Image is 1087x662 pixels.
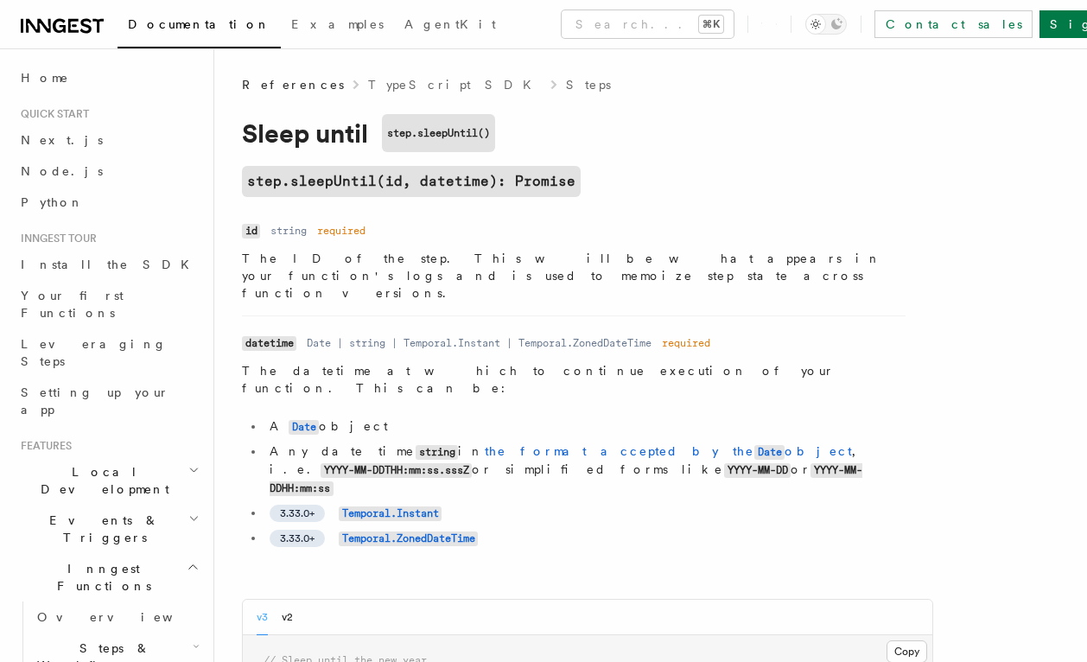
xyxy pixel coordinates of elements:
a: Python [14,187,203,218]
p: The ID of the step. This will be what appears in your function's logs and is used to memoize step... [242,250,906,302]
a: Documentation [118,5,281,48]
code: YYYY-MM-DDHH:mm:ss [270,463,862,496]
li: A object [264,417,906,436]
span: Python [21,195,84,209]
a: TypeScript SDK [368,76,542,93]
span: Node.js [21,164,103,178]
a: the format accepted by theDateobject [485,444,852,458]
span: Overview [37,610,215,624]
code: Temporal.Instant [339,506,442,521]
span: Leveraging Steps [21,337,167,368]
span: Home [21,69,69,86]
dd: required [317,224,366,238]
a: Temporal.ZonedDateTime [339,531,478,544]
span: Documentation [128,17,270,31]
code: string [416,445,458,460]
code: Temporal.ZonedDateTime [339,532,478,546]
button: v3 [257,600,268,635]
span: Setting up your app [21,385,169,417]
p: The datetime at which to continue execution of your function. This can be: [242,362,906,397]
dd: string [270,224,307,238]
span: Local Development [14,463,188,498]
span: Quick start [14,107,89,121]
a: AgentKit [394,5,506,47]
dd: required [662,336,710,350]
span: Features [14,439,72,453]
span: Events & Triggers [14,512,188,546]
span: 3.33.0+ [280,532,315,545]
h1: Sleep until [242,114,933,152]
span: Next.js [21,133,103,147]
span: Examples [291,17,384,31]
a: Your first Functions [14,280,203,328]
span: Inngest tour [14,232,97,245]
a: Overview [30,602,203,633]
a: step.sleepUntil(id, datetime): Promise [242,166,581,197]
code: datetime [242,336,296,351]
a: Leveraging Steps [14,328,203,377]
a: Next.js [14,124,203,156]
button: Search...⌘K [562,10,734,38]
li: Any date time in , i.e. or simplified forms like or [264,442,906,497]
button: Toggle dark mode [805,14,847,35]
button: Inngest Functions [14,553,203,602]
dd: Date | string | Temporal.Instant | Temporal.ZonedDateTime [307,336,652,350]
a: Setting up your app [14,377,203,425]
a: Date [289,419,319,433]
a: Examples [281,5,394,47]
a: Install the SDK [14,249,203,280]
button: v2 [282,600,293,635]
a: Steps [566,76,611,93]
span: 3.33.0+ [280,506,315,520]
button: Events & Triggers [14,505,203,553]
a: Node.js [14,156,203,187]
span: Install the SDK [21,258,200,271]
a: Home [14,62,203,93]
kbd: ⌘K [699,16,723,33]
span: Inngest Functions [14,560,187,595]
a: Temporal.Instant [339,506,442,519]
button: Local Development [14,456,203,505]
span: References [242,76,344,93]
code: YYYY-MM-DDTHH:mm:ss.sssZ [321,463,472,478]
code: Date [754,445,785,460]
a: Contact sales [874,10,1033,38]
span: AgentKit [404,17,496,31]
code: step.sleepUntil() [382,114,495,152]
code: YYYY-MM-DD [724,463,791,478]
span: Your first Functions [21,289,124,320]
code: id [242,224,260,239]
code: Date [289,420,319,435]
